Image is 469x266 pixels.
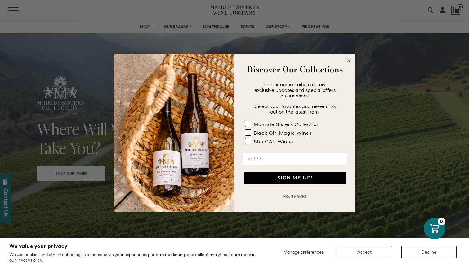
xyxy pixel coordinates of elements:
button: Manage preferences [280,246,328,258]
div: 0 [438,218,445,225]
button: Accept [337,246,392,258]
h2: We value your privacy [9,244,257,249]
button: Decline [401,246,457,258]
span: Select your favorites and never miss out on the latest from: [255,103,336,115]
button: Close dialog [345,57,352,65]
span: Join our community to receive exclusive updates and special offers on our wines. [254,82,336,98]
input: Email [243,153,347,165]
button: NO, THANKS [243,190,347,203]
p: We use cookies and other technologies to personalize your experience, perform marketing, and coll... [9,252,257,263]
div: Black Girl Magic Wines [254,130,312,136]
button: SIGN ME UP! [244,172,346,184]
strong: Discover Our Collections [247,63,343,75]
a: Privacy Policy. [16,258,43,263]
div: McBride Sisters Collection [254,121,320,127]
span: Manage preferences [284,250,324,255]
div: She CAN Wines [254,139,293,144]
img: 42653730-7e35-4af7-a99d-12bf478283cf.jpeg [114,54,234,212]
